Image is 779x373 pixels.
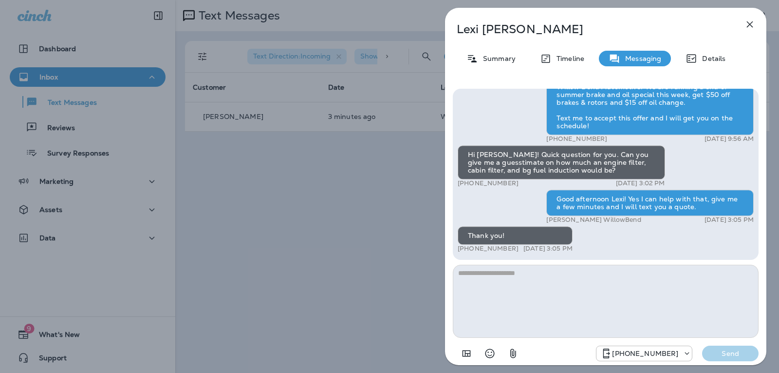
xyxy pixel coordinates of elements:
p: [DATE] 3:02 PM [616,179,665,187]
p: [PHONE_NUMBER] [458,179,519,187]
p: Lexi [PERSON_NAME] [457,22,723,36]
div: Thank you! [458,226,573,245]
p: [DATE] 3:05 PM [705,216,754,224]
p: Messaging [620,55,661,62]
p: [DATE] 9:56 AM [705,135,754,143]
p: [PHONE_NUMBER] [546,135,607,143]
p: [DATE] 3:05 PM [523,245,573,253]
button: Select an emoji [480,344,500,363]
p: Details [697,55,725,62]
div: Good afternoon Lexi! Yes I can help with that, give me a few minutes and I will text you a quote. [546,190,754,216]
p: [PHONE_NUMBER] [612,350,678,357]
div: Hey [PERSON_NAME], it's [PERSON_NAME] from Willow Bend Automotive. We are running a end of summer... [546,70,754,135]
div: Hi [PERSON_NAME]! Quick question for you. Can you give me a guesstimate on how much an engine fil... [458,145,665,179]
button: Add in a premade template [457,344,476,363]
p: [PHONE_NUMBER] [458,245,519,253]
p: Timeline [552,55,584,62]
div: +1 (813) 497-4455 [596,348,692,359]
p: Summary [478,55,516,62]
p: [PERSON_NAME] WillowBend [546,216,641,224]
